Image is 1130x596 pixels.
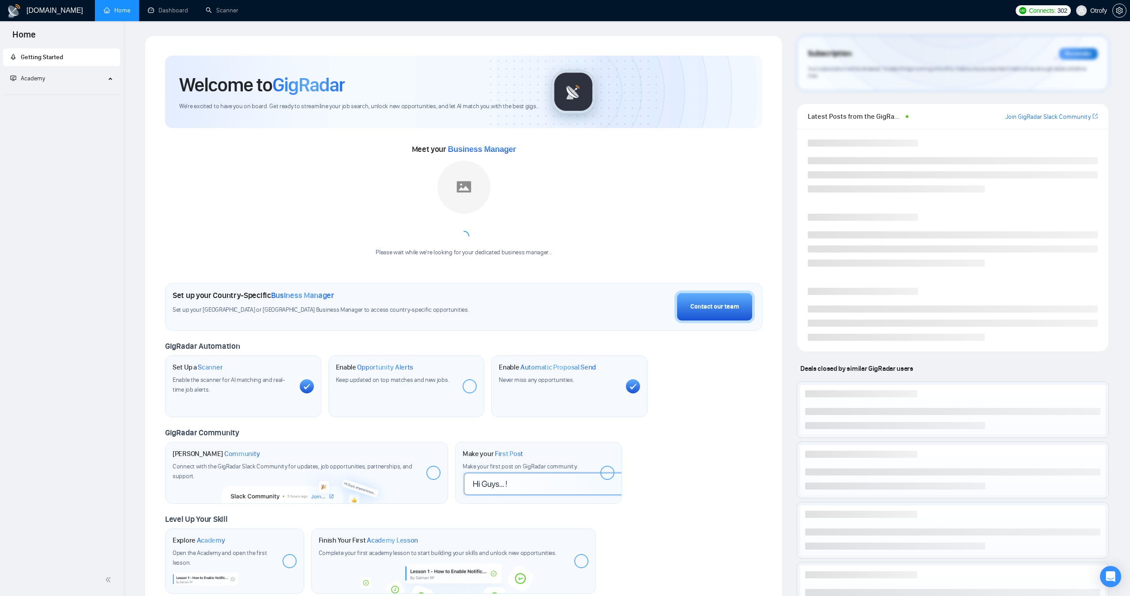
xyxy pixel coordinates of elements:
li: Getting Started [3,49,120,66]
h1: Explore [173,536,225,545]
h1: Set up your Country-Specific [173,290,334,300]
span: Automatic Proposal Send [520,363,596,372]
img: logo [7,4,21,18]
span: GigRadar [272,73,345,97]
h1: Welcome to [179,73,345,97]
span: We're excited to have you on board. Get ready to streamline your job search, unlock new opportuni... [179,102,537,111]
span: GigRadar Automation [165,341,240,351]
span: Opportunity Alerts [357,363,413,372]
h1: Make your [463,449,523,458]
span: 302 [1057,6,1067,15]
h1: Enable [336,363,414,372]
span: Complete your first academy lesson to start building your skills and unlock new opportunities. [319,549,557,557]
span: Getting Started [21,53,63,61]
h1: [PERSON_NAME] [173,449,260,458]
span: Your subscription will be renewed. To keep things running smoothly, make sure your payment method... [808,65,1086,79]
span: user [1078,8,1085,14]
button: setting [1112,4,1126,18]
div: Contact our team [690,302,739,312]
span: rocket [10,54,16,60]
span: Academy Lesson [367,536,418,545]
a: setting [1112,7,1126,14]
a: dashboardDashboard [148,7,188,14]
img: upwork-logo.png [1019,7,1026,14]
img: placeholder.png [437,161,490,214]
span: Never miss any opportunities. [499,376,574,384]
span: fund-projection-screen [10,75,16,81]
span: Level Up Your Skill [165,514,227,524]
h1: Enable [499,363,596,372]
span: Scanner [198,363,222,372]
span: Community [224,449,260,458]
span: Latest Posts from the GigRadar Community [808,111,903,122]
a: homeHome [104,7,130,14]
span: double-left [105,575,114,584]
h1: Finish Your First [319,536,418,545]
div: Please wait while we're looking for your dedicated business manager... [370,249,557,257]
a: searchScanner [206,7,238,14]
div: Reminder [1059,48,1098,60]
span: Make your first post on GigRadar community. [463,463,577,470]
span: GigRadar Community [165,428,239,438]
span: Subscription [808,46,851,61]
li: Academy Homepage [3,91,120,97]
span: Academy [10,75,45,82]
a: export [1092,112,1098,121]
span: Business Manager [271,290,334,300]
img: slackcommunity-bg.png [222,463,391,504]
span: Enable the scanner for AI matching and real-time job alerts. [173,376,285,393]
span: Academy [21,75,45,82]
img: academy-bg.png [354,564,553,593]
button: Contact our team [674,290,755,323]
span: Academy [197,536,225,545]
div: Open Intercom Messenger [1100,566,1121,587]
span: setting [1113,7,1126,14]
a: Join GigRadar Slack Community [1006,112,1091,122]
span: Keep updated on top matches and new jobs. [336,376,449,384]
span: Business Manager [448,145,516,154]
span: Deals closed by similar GigRadar users [797,361,916,376]
span: Connect with the GigRadar Slack Community for updates, job opportunities, partnerships, and support. [173,463,412,480]
img: gigradar-logo.png [551,70,595,114]
span: First Post [495,449,523,458]
span: loading [457,229,471,242]
span: Set up your [GEOGRAPHIC_DATA] or [GEOGRAPHIC_DATA] Business Manager to access country-specific op... [173,306,522,314]
span: Open the Academy and open the first lesson. [173,549,267,566]
span: Home [5,28,43,47]
h1: Set Up a [173,363,222,372]
span: export [1092,113,1098,120]
span: Connects: [1029,6,1055,15]
span: Meet your [412,144,516,154]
